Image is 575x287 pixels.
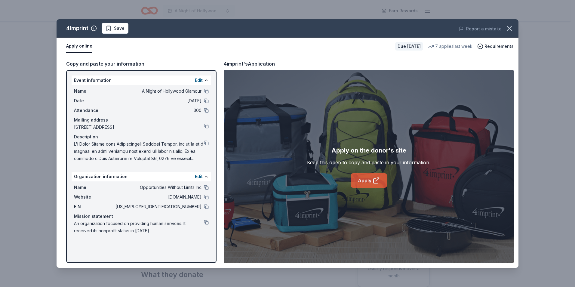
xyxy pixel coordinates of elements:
span: Opportunities Without Limits Inc [114,184,201,191]
div: Description [74,133,209,140]
div: Keep this open to copy and paste in your information. [307,159,430,166]
span: A Night of Hollywood Glamour [114,88,201,95]
span: Name [74,88,114,95]
button: Requirements [477,43,514,50]
span: Name [74,184,114,191]
span: 300 [114,107,201,114]
span: An organization focused on providing human services. It received its nonprofit status in [DATE]. [74,220,204,234]
div: 7 applies last week [428,43,472,50]
div: Apply on the donor's site [331,146,406,155]
div: Mailing address [74,116,209,124]
div: Due [DATE] [395,42,423,51]
button: Apply online [66,40,92,53]
span: [US_EMPLOYER_IDENTIFICATION_NUMBER] [114,203,201,210]
div: Organization information [72,172,211,181]
button: Report a mistake [459,25,502,32]
button: Edit [195,77,203,84]
span: Date [74,97,114,104]
div: 4imprint's Application [224,60,275,68]
div: 4imprint [66,23,88,33]
span: EIN [74,203,114,210]
span: [DATE] [114,97,201,104]
span: Website [74,193,114,201]
div: Event information [72,76,211,85]
span: [STREET_ADDRESS] [74,124,204,131]
span: Save [114,25,125,32]
span: Requirements [484,43,514,50]
button: Save [102,23,128,34]
span: Attendance [74,107,114,114]
button: Edit [195,173,203,180]
span: L'i Dolor Sitame cons Adipiscingeli Seddoei Tempor, inc ut'la et d magnaal en admi veniamqu nost ... [74,140,204,162]
a: Apply [351,173,387,188]
div: Copy and paste your information: [66,60,217,68]
div: Mission statement [74,213,209,220]
span: [DOMAIN_NAME] [114,193,201,201]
